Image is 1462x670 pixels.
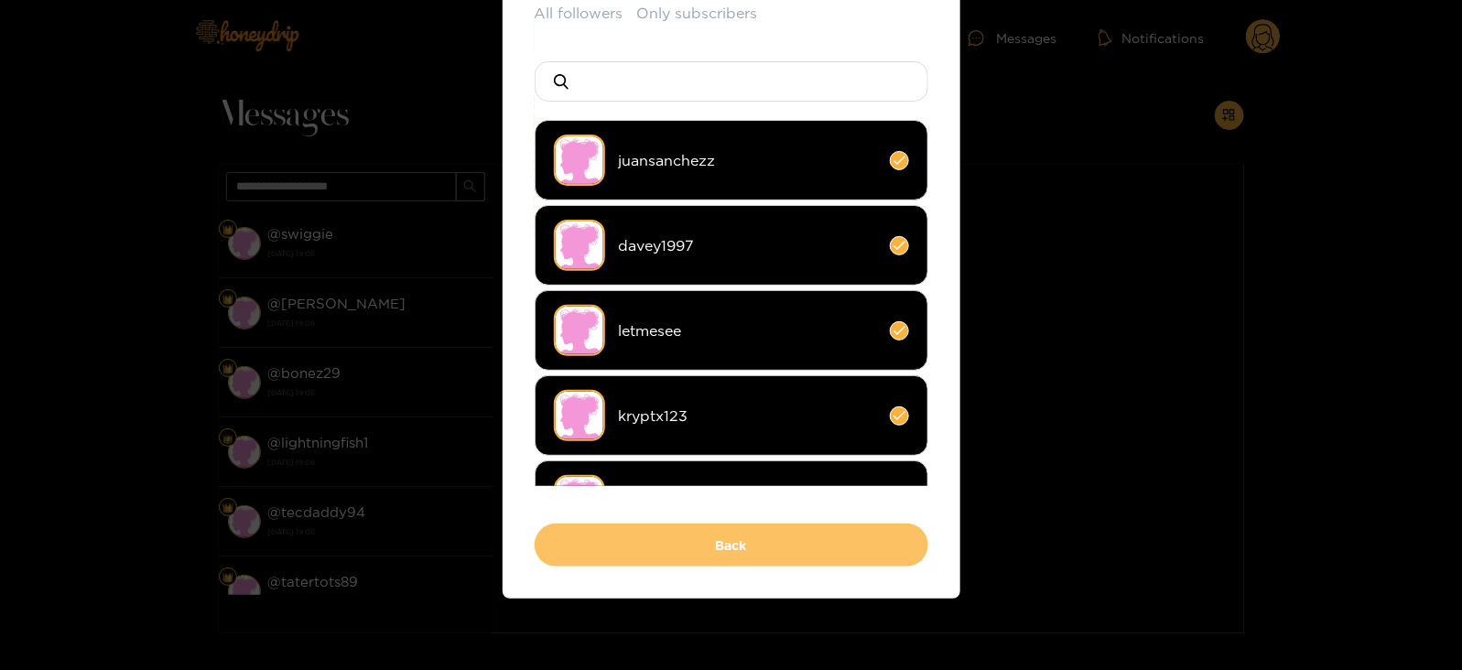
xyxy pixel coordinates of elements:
span: kryptx123 [619,405,876,427]
span: davey1997 [619,235,876,256]
button: Back [535,524,928,567]
img: no-avatar.png [554,475,605,526]
img: no-avatar.png [554,135,605,186]
button: Only subscribers [637,3,758,24]
span: juansanchezz [619,150,876,171]
span: letmesee [619,320,876,341]
img: no-avatar.png [554,390,605,441]
button: All followers [535,3,623,24]
img: no-avatar.png [554,305,605,356]
img: no-avatar.png [554,220,605,271]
